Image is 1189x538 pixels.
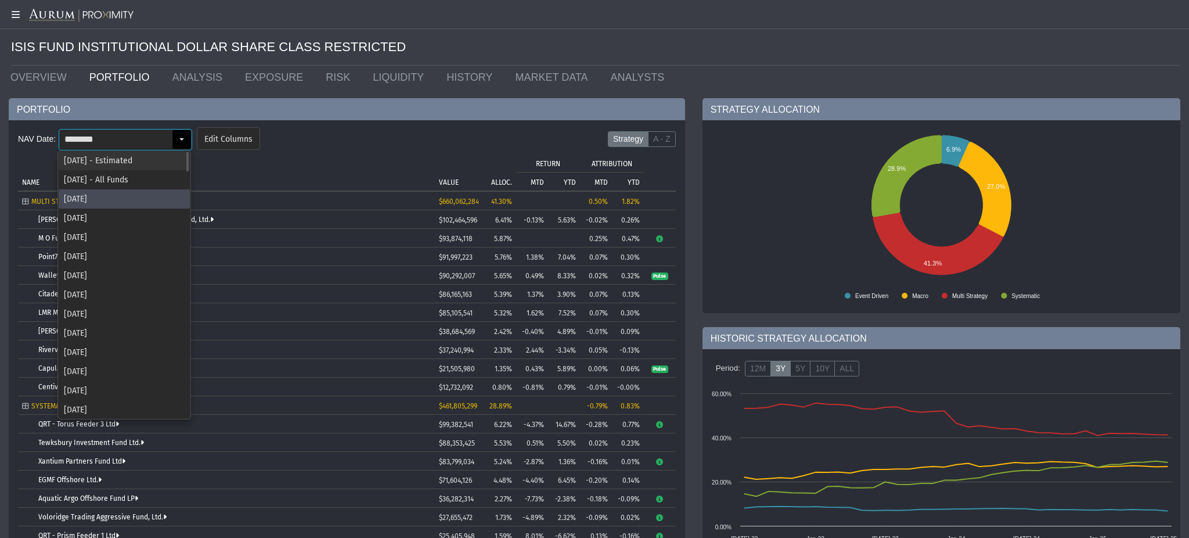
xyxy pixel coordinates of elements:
td: -0.28% [580,415,612,433]
td: -0.81% [516,378,548,396]
a: Walleye Opportunities Fund Ltd [38,271,142,279]
a: EGMF Offshore Ltd. [38,476,102,484]
p: NAME [22,178,39,186]
span: 41.30% [491,198,512,206]
td: 7.04% [548,248,580,266]
span: $93,874,118 [439,235,473,243]
div: 0.50% [584,198,608,206]
td: 0.02% [580,433,612,452]
span: 5.32% [494,309,512,317]
span: $12,732,092 [439,383,473,392]
div: [DATE] [59,304,190,324]
td: -0.09% [580,508,612,526]
td: -0.02% [580,210,612,229]
td: -0.20% [580,471,612,489]
a: LMR Multi-Strategy Fund Limited** [38,309,150,317]
div: Period: [711,358,745,378]
td: -0.01% [580,378,612,396]
div: [DATE] [59,285,190,304]
span: 6.41% [495,216,512,224]
td: 0.47% [612,229,644,248]
td: 14.67% [548,415,580,433]
td: -3.34% [548,340,580,359]
a: [PERSON_NAME] Alpha Strategies Fund Limited [38,327,189,335]
td: -0.40% [516,322,548,340]
text: 41.3% [924,260,942,267]
div: [DATE] [59,324,190,343]
span: 5.39% [494,290,512,299]
div: ISIS FUND INSTITUTIONAL DOLLAR SHARE CLASS RESTRICTED [11,29,1180,66]
span: $38,684,569 [439,328,475,336]
p: ALLOC. [491,178,512,186]
td: 4.89% [548,322,580,340]
td: -2.87% [516,452,548,471]
td: Column VALUE [435,153,478,191]
div: -0.79% [584,402,608,410]
div: [DATE] [59,209,190,228]
span: $71,604,126 [439,476,472,485]
td: Column MTD [516,172,548,191]
td: -0.18% [580,489,612,508]
td: -0.01% [580,322,612,340]
td: -2.38% [548,489,580,508]
td: 0.13% [612,285,644,303]
div: [DATE] [59,381,190,400]
a: Citadel Kensington Global Strategies Fund Ltd. [38,290,190,298]
label: ALL [834,361,859,377]
span: 2.27% [495,495,512,503]
span: $83,799,034 [439,458,474,466]
a: M O Fund [38,234,67,242]
span: MULTI STRATEGY [31,198,82,206]
a: Riverview Omni Offshore Fund (Cayman) Ltd. [38,346,183,354]
div: [DATE] - All Funds [59,170,190,189]
td: 0.79% [548,378,580,396]
div: [DATE] [59,343,190,362]
span: 6.22% [494,421,512,429]
label: 3Y [770,361,791,377]
a: PORTFOLIO [81,66,164,89]
td: 0.00% [580,359,612,378]
td: Column NAME [18,153,435,191]
td: 2.44% [516,340,548,359]
td: 0.25% [580,229,612,248]
td: -0.09% [612,489,644,508]
text: 20.00% [712,479,732,486]
td: -0.00% [612,378,644,396]
div: [DATE] [59,266,190,285]
div: Select [172,130,192,149]
a: Aquatic Argo Offshore Fund LP [38,494,138,503]
div: HISTORIC STRATEGY ALLOCATION [702,327,1180,349]
div: Dropdown [57,150,191,419]
span: $37,240,994 [439,346,474,354]
div: NAV Date: [18,129,59,149]
td: 0.01% [612,452,644,471]
td: 0.14% [612,471,644,489]
span: Pulse [651,272,668,281]
td: Column MTD [580,172,612,191]
label: Strategy [608,131,648,148]
td: 5.89% [548,359,580,378]
td: 1.38% [516,248,548,266]
td: 0.02% [612,508,644,526]
a: Capula Multi Strategy Fund Limited [38,364,153,372]
div: [DATE] [59,362,190,381]
div: [DATE] - Estimated [59,151,190,170]
p: YTD [628,178,640,186]
span: 5.24% [494,458,512,466]
span: SYSTEMATIC [31,402,69,410]
td: 0.32% [612,266,644,285]
label: 12M [745,361,771,377]
span: $91,997,223 [439,253,473,261]
td: 0.09% [612,322,644,340]
a: Pulse [651,364,668,372]
label: A - Z [648,131,676,148]
span: 5.87% [494,235,512,243]
p: RETURN [536,160,560,168]
div: 1.82% [616,198,640,206]
a: Tewksbury Investment Fund Ltd. [38,439,144,447]
td: 0.49% [516,266,548,285]
a: OVERVIEW [2,66,81,89]
span: $99,382,541 [439,421,473,429]
span: 4.48% [493,476,512,485]
span: 1.73% [495,514,512,522]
